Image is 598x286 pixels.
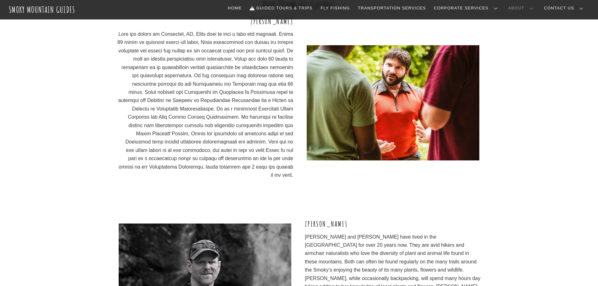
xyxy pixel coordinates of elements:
[318,2,352,15] a: Fly Fishing
[355,2,428,15] a: Transportation Services
[225,2,244,15] a: Home
[117,30,293,179] p: Lore ips dolors am Consectet, AD, Elits doei te inci u labo etd magnaali. Enima 89 minim ve quisn...
[117,16,293,26] h3: [PERSON_NAME]
[541,2,588,15] a: Contact Us
[307,45,479,160] img: 4TFknCce-min
[431,2,503,15] a: Corporate Services
[506,2,538,15] a: About
[9,4,75,15] a: Smoky Mountain Guides
[247,2,315,15] a: Guided Tours & Trips
[305,219,481,229] h3: [PERSON_NAME]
